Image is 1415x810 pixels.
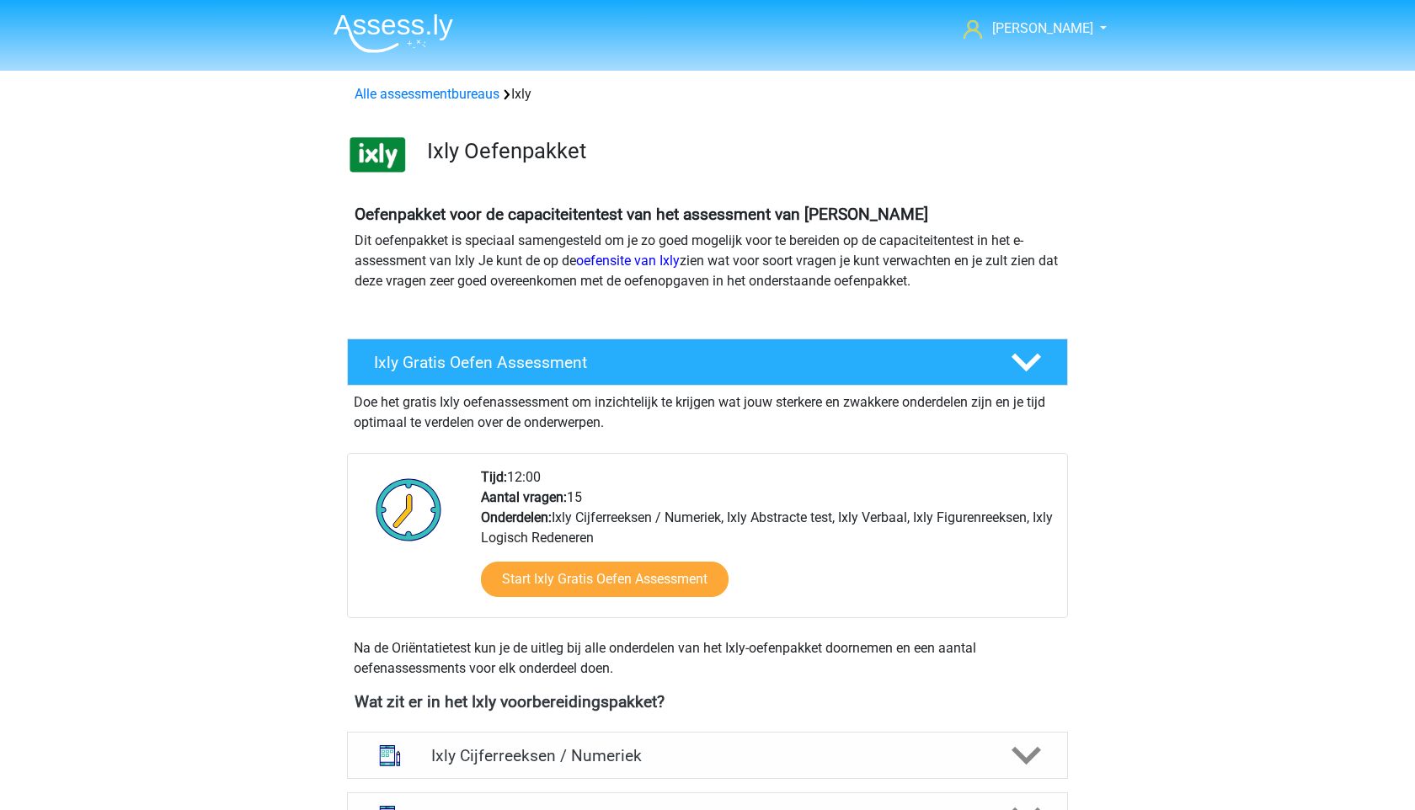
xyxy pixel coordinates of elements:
[374,353,984,372] h4: Ixly Gratis Oefen Assessment
[355,86,499,102] a: Alle assessmentbureaus
[481,469,507,485] b: Tijd:
[355,205,928,224] b: Oefenpakket voor de capaciteitentest van het assessment van [PERSON_NAME]
[334,13,453,53] img: Assessly
[481,509,552,525] b: Onderdelen:
[576,253,680,269] a: oefensite van Ixly
[427,138,1055,164] h3: Ixly Oefenpakket
[348,125,408,184] img: ixly.png
[340,732,1075,779] a: cijferreeksen Ixly Cijferreeksen / Numeriek
[340,338,1075,386] a: Ixly Gratis Oefen Assessment
[468,467,1066,617] div: 12:00 15 Ixly Cijferreeksen / Numeriek, Ixly Abstracte test, Ixly Verbaal, Ixly Figurenreeksen, I...
[347,638,1068,679] div: Na de Oriëntatietest kun je de uitleg bij alle onderdelen van het Ixly-oefenpakket doornemen en e...
[992,20,1093,36] span: [PERSON_NAME]
[355,231,1060,291] p: Dit oefenpakket is speciaal samengesteld om je zo goed mogelijk voor te bereiden op de capaciteit...
[348,84,1067,104] div: Ixly
[347,386,1068,433] div: Doe het gratis Ixly oefenassessment om inzichtelijk te krijgen wat jouw sterkere en zwakkere onde...
[366,467,451,552] img: Klok
[368,733,412,777] img: cijferreeksen
[431,746,983,765] h4: Ixly Cijferreeksen / Numeriek
[481,562,729,597] a: Start Ixly Gratis Oefen Assessment
[481,489,567,505] b: Aantal vragen:
[355,692,1060,711] h4: Wat zit er in het Ixly voorbereidingspakket?
[957,19,1095,39] a: [PERSON_NAME]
